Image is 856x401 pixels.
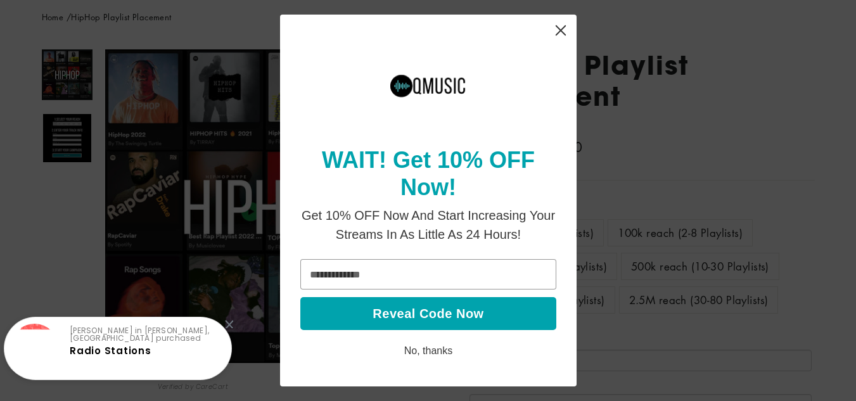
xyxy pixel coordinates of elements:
[300,297,556,330] button: Reveal Code Now
[70,344,151,357] a: Radio Stations
[321,147,540,200] strong: WAIT! Get 10% OFF Now!
[70,327,220,342] p: [PERSON_NAME] in [PERSON_NAME], [GEOGRAPHIC_DATA] purchased
[158,382,229,392] small: Verified by CareCart
[404,345,452,356] a: No, thanks
[390,45,466,131] img: Untitled%20design.png
[545,15,577,49] div: Close
[300,206,556,244] p: Get 10% OFF Now And Start Increasing Your Streams In As Little As 24 Hours!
